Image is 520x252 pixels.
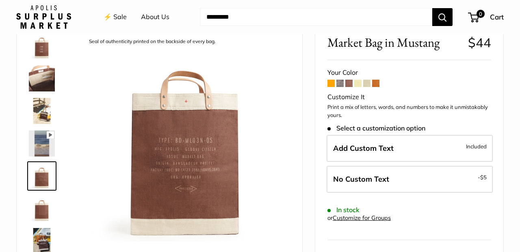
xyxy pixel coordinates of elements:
[327,135,493,162] label: Add Custom Text
[27,129,56,158] a: Market Bag in Mustang
[29,163,55,189] img: description_Seal of authenticity printed on the backside of every bag.
[333,214,391,222] a: Customize for Groups
[327,166,493,193] label: Leave Blank
[327,213,391,224] div: or
[27,64,56,93] a: Market Bag in Mustang
[327,67,491,79] div: Your Color
[29,98,55,124] img: Market Bag in Mustang
[466,141,487,151] span: Included
[27,31,56,61] a: Market Bag in Mustang
[327,206,360,214] span: In stock
[29,33,55,59] img: Market Bag in Mustang
[468,35,491,50] span: $44
[327,35,462,50] span: Market Bag in Mustang
[200,8,432,26] input: Search...
[141,11,169,23] a: About Us
[85,36,220,47] div: Seal of authenticity printed on the backside of every bag.
[27,194,56,223] a: Market Bag in Mustang
[327,91,491,103] div: Customize It
[327,124,425,132] span: Select a customization option
[477,10,485,18] span: 0
[29,196,55,222] img: Market Bag in Mustang
[480,174,487,180] span: $5
[327,103,491,119] p: Print a mix of letters, words, and numbers to make it unmistakably yours.
[333,143,394,153] span: Add Custom Text
[104,11,127,23] a: ⚡️ Sale
[333,174,389,184] span: No Custom Text
[432,8,453,26] button: Search
[27,96,56,126] a: Market Bag in Mustang
[29,65,55,91] img: Market Bag in Mustang
[16,5,71,29] img: Apolis: Surplus Market
[27,161,56,191] a: description_Seal of authenticity printed on the backside of every bag.
[469,11,504,24] a: 0 Cart
[490,13,504,21] span: Cart
[82,33,290,241] img: description_Seal of authenticity printed on the backside of every bag.
[29,130,55,156] img: Market Bag in Mustang
[478,172,487,182] span: -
